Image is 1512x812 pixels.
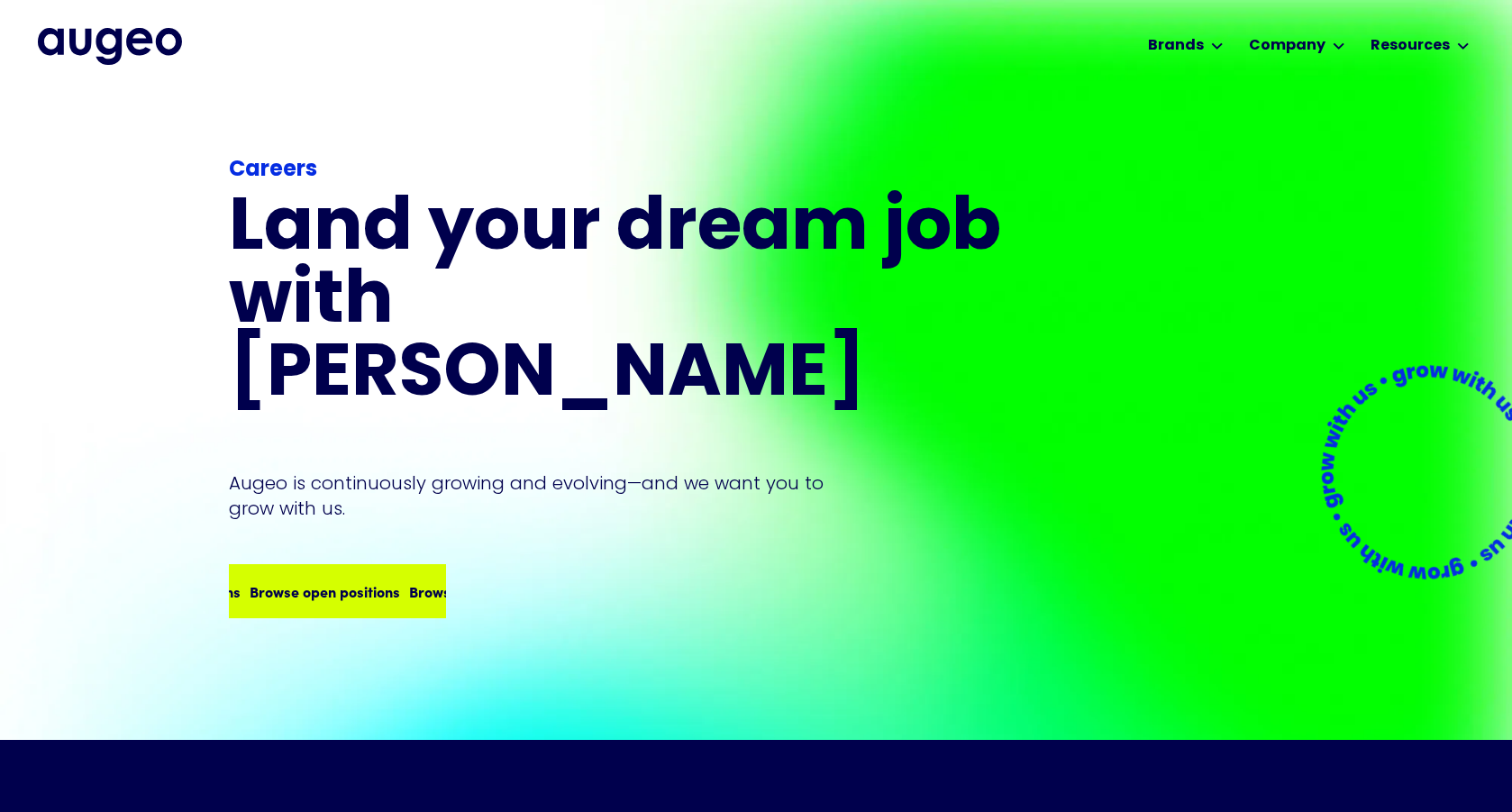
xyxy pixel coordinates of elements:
[38,28,182,64] img: Augeo's full logo in midnight blue.
[401,580,551,602] div: Browse open positions
[229,194,1007,413] h1: Land your dream job﻿ with [PERSON_NAME]
[1249,35,1325,57] div: Company
[241,580,392,602] div: Browse open positions
[229,160,317,181] strong: Careers
[1371,35,1450,57] div: Resources
[229,564,446,618] a: Browse open positionsBrowse open positionsBrowse open positions
[82,580,232,602] div: Browse open positions
[38,28,182,64] a: home
[1148,35,1204,57] div: Brands
[229,470,849,521] p: Augeo is continuously growing and evolving—and we want you to grow with us.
